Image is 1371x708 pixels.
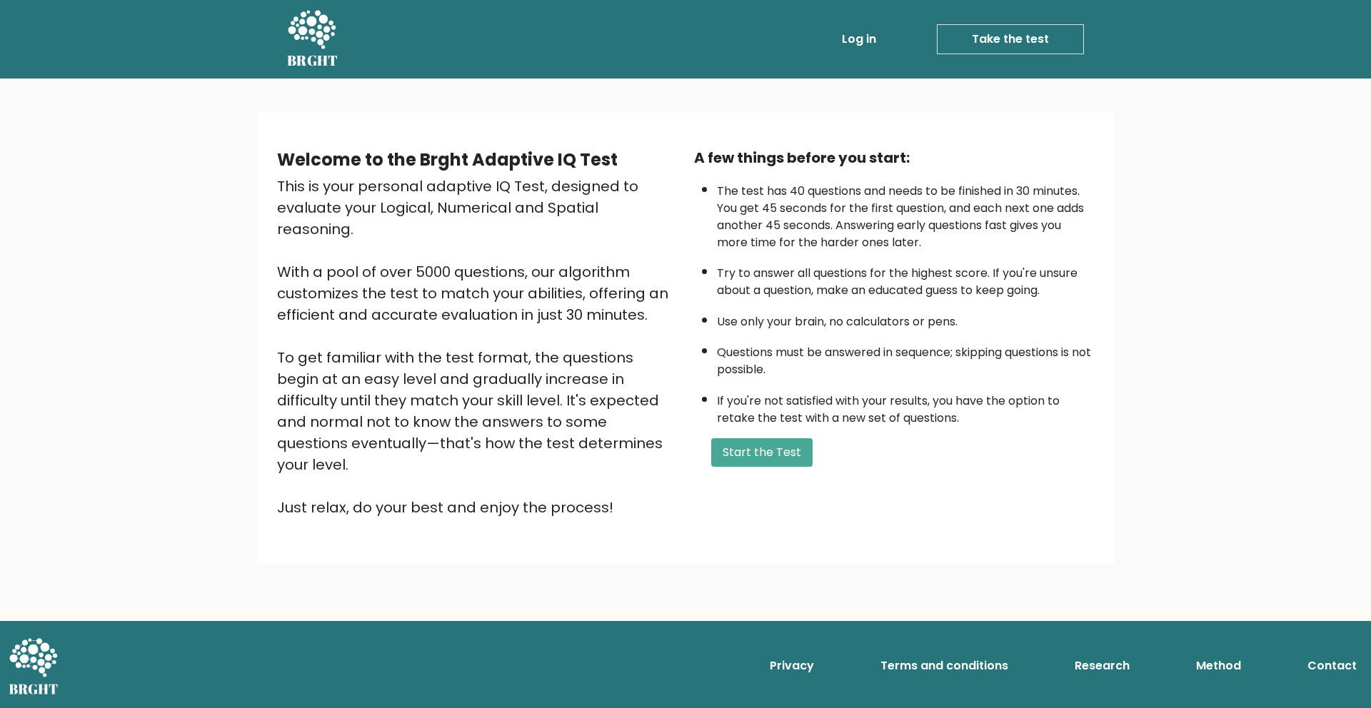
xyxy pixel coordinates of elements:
[764,652,820,680] a: Privacy
[1302,652,1362,680] a: Contact
[717,176,1094,251] li: The test has 40 questions and needs to be finished in 30 minutes. You get 45 seconds for the firs...
[717,306,1094,330] li: Use only your brain, no calculators or pens.
[717,337,1094,378] li: Questions must be answered in sequence; skipping questions is not possible.
[717,258,1094,299] li: Try to answer all questions for the highest score. If you're unsure about a question, make an edu...
[836,25,882,54] a: Log in
[287,6,338,73] a: BRGHT
[937,24,1084,54] a: Take the test
[1069,652,1135,680] a: Research
[287,52,338,69] h5: BRGHT
[711,438,813,467] button: Start the Test
[694,147,1094,168] div: A few things before you start:
[1190,652,1247,680] a: Method
[277,176,677,518] div: This is your personal adaptive IQ Test, designed to evaluate your Logical, Numerical and Spatial ...
[717,385,1094,427] li: If you're not satisfied with your results, you have the option to retake the test with a new set ...
[277,148,618,171] b: Welcome to the Brght Adaptive IQ Test
[875,652,1014,680] a: Terms and conditions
